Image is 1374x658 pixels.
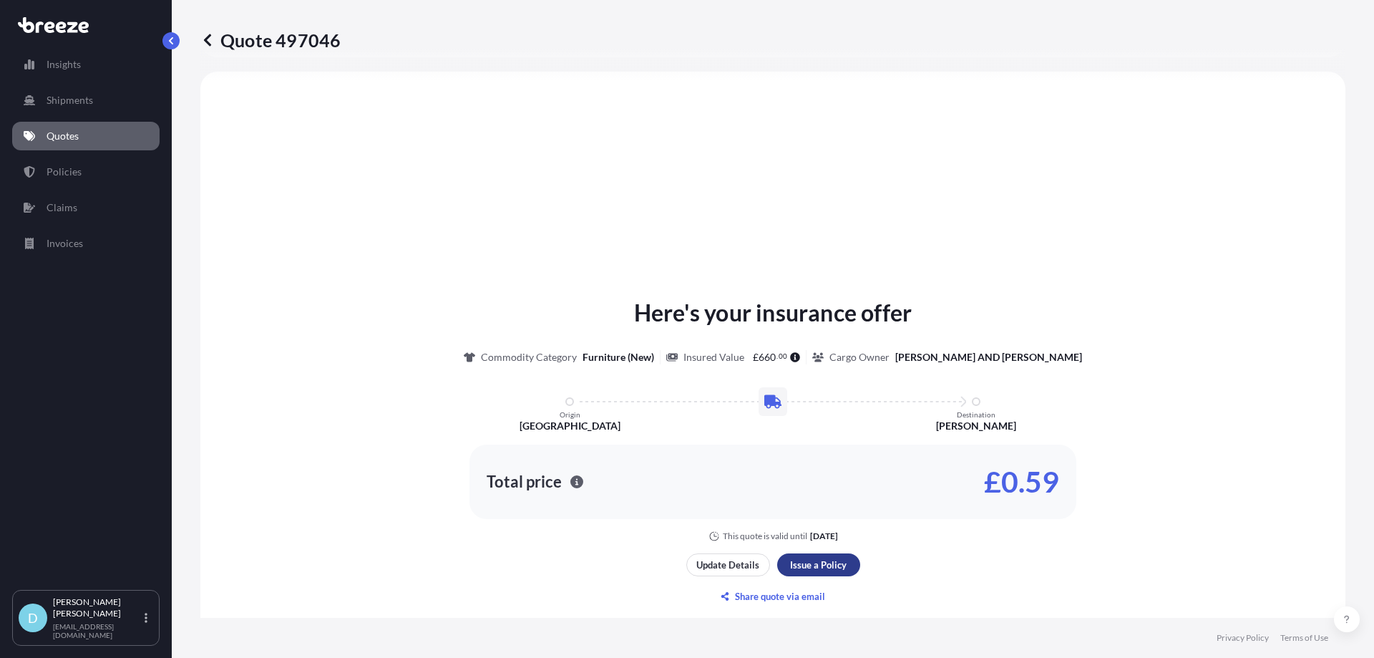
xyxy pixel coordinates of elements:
[12,122,160,150] a: Quotes
[560,410,580,419] p: Origin
[1280,632,1328,644] a: Terms of Use
[936,419,1016,433] p: [PERSON_NAME]
[895,350,1082,364] p: [PERSON_NAME] AND [PERSON_NAME]
[481,350,577,364] p: Commodity Category
[12,50,160,79] a: Insights
[683,350,744,364] p: Insured Value
[634,296,912,330] p: Here's your insurance offer
[686,585,860,608] button: Share quote via email
[28,611,38,625] span: D
[12,193,160,222] a: Claims
[723,531,807,542] p: This quote is valid until
[520,419,620,433] p: [GEOGRAPHIC_DATA]
[47,236,83,251] p: Invoices
[53,596,142,619] p: [PERSON_NAME] [PERSON_NAME]
[810,531,838,542] p: [DATE]
[47,200,77,215] p: Claims
[12,158,160,186] a: Policies
[790,558,847,572] p: Issue a Policy
[776,354,778,359] span: .
[487,475,562,489] p: Total price
[735,589,825,604] p: Share quote via email
[12,86,160,115] a: Shipments
[753,352,759,362] span: £
[47,93,93,107] p: Shipments
[583,350,654,364] p: Furniture (New)
[686,553,770,576] button: Update Details
[696,558,759,572] p: Update Details
[47,165,82,179] p: Policies
[47,129,79,143] p: Quotes
[1217,632,1269,644] a: Privacy Policy
[200,29,341,52] p: Quote 497046
[984,470,1059,493] p: £0.59
[53,622,142,639] p: [EMAIL_ADDRESS][DOMAIN_NAME]
[759,352,776,362] span: 660
[957,410,995,419] p: Destination
[777,553,860,576] button: Issue a Policy
[779,354,787,359] span: 00
[12,229,160,258] a: Invoices
[47,57,81,72] p: Insights
[829,350,890,364] p: Cargo Owner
